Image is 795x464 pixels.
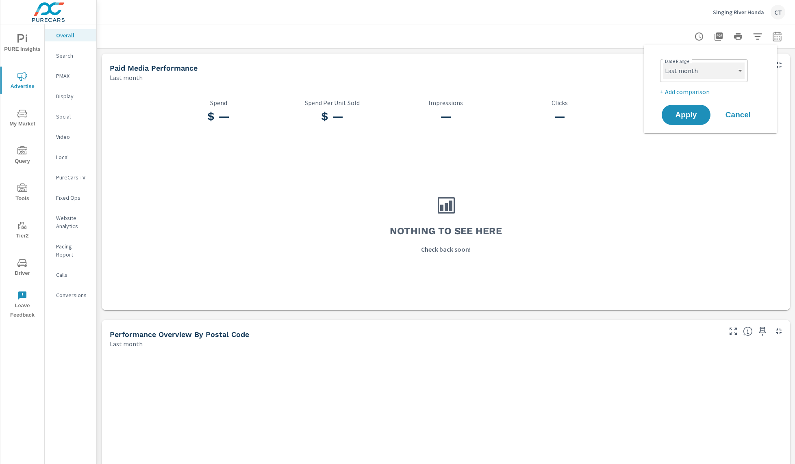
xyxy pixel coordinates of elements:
[772,325,785,338] button: Minimize Widget
[3,34,42,54] span: PURE Insights
[756,325,769,338] span: Save this to your personalized report
[56,291,90,299] p: Conversions
[56,173,90,181] p: PureCars TV
[45,240,96,261] div: Pacing Report
[670,111,702,119] span: Apply
[3,291,42,320] span: Leave Feedback
[0,24,44,323] div: nav menu
[276,110,389,123] h3: $ —
[503,99,617,106] p: Clicks
[3,71,42,91] span: Advertise
[56,194,90,202] p: Fixed Ops
[710,28,727,45] button: "Export Report to PDF"
[45,50,96,62] div: Search
[56,52,90,60] p: Search
[45,289,96,301] div: Conversions
[162,99,276,106] p: Spend
[3,183,42,203] span: Tools
[389,110,503,123] h3: —
[389,99,503,106] p: Impressions
[772,58,785,71] button: Minimize Widget
[110,330,249,339] h5: Performance Overview By Postal Code
[45,192,96,204] div: Fixed Ops
[56,133,90,141] p: Video
[617,99,730,106] p: CTR
[162,110,276,123] h3: $ —
[56,153,90,161] p: Local
[45,131,96,143] div: Video
[56,92,90,100] p: Display
[110,73,143,82] p: Last month
[45,151,96,163] div: Local
[421,244,471,254] p: Check back soon!
[743,326,753,336] span: Understand performance data by postal code. Individual postal codes can be selected and expanded ...
[3,258,42,278] span: Driver
[714,105,762,125] button: Cancel
[110,64,198,72] h5: Paid Media Performance
[503,110,617,123] h3: —
[45,171,96,183] div: PureCars TV
[45,212,96,232] div: Website Analytics
[56,242,90,259] p: Pacing Report
[662,105,710,125] button: Apply
[3,109,42,129] span: My Market
[45,29,96,41] div: Overall
[771,5,785,19] div: CT
[3,221,42,241] span: Tier2
[390,224,502,238] h3: Nothing to see here
[45,110,96,123] div: Social
[722,111,754,119] span: Cancel
[276,99,389,106] p: Spend Per Unit Sold
[617,110,730,123] h3: — %
[110,339,143,349] p: Last month
[713,9,764,16] p: Singing River Honda
[660,87,764,97] p: + Add comparison
[56,112,90,121] p: Social
[727,325,740,338] button: Make Fullscreen
[730,28,746,45] button: Print Report
[56,31,90,39] p: Overall
[749,28,766,45] button: Apply Filters
[3,146,42,166] span: Query
[56,271,90,279] p: Calls
[769,28,785,45] button: Select Date Range
[45,70,96,82] div: PMAX
[45,90,96,102] div: Display
[56,72,90,80] p: PMAX
[56,214,90,230] p: Website Analytics
[45,269,96,281] div: Calls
